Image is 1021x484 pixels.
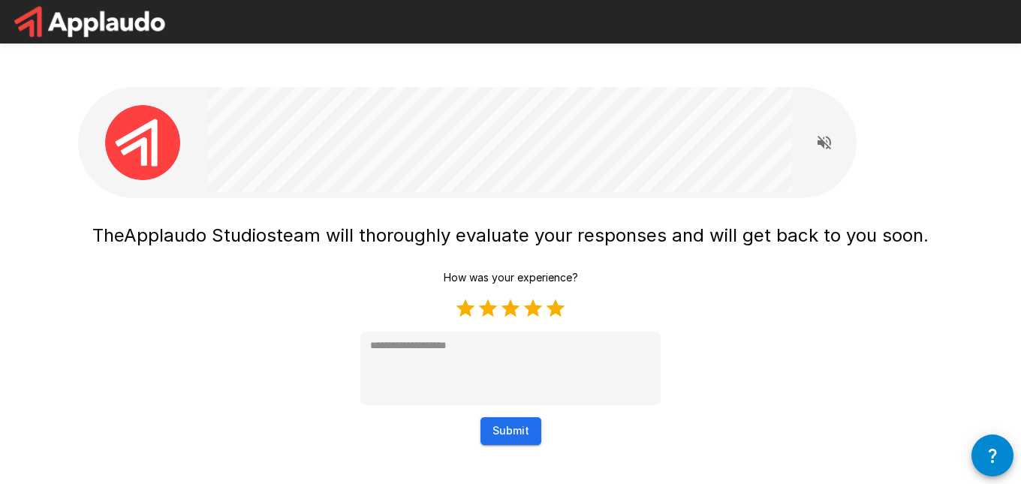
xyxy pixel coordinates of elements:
p: How was your experience? [444,270,578,285]
img: applaudo_avatar.png [105,105,180,180]
span: team will thoroughly evaluate your responses and will get back to you soon. [276,224,929,246]
button: Read questions aloud [809,128,839,158]
span: Applaudo Studios [124,224,276,246]
span: The [92,224,124,246]
button: Submit [480,417,541,445]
